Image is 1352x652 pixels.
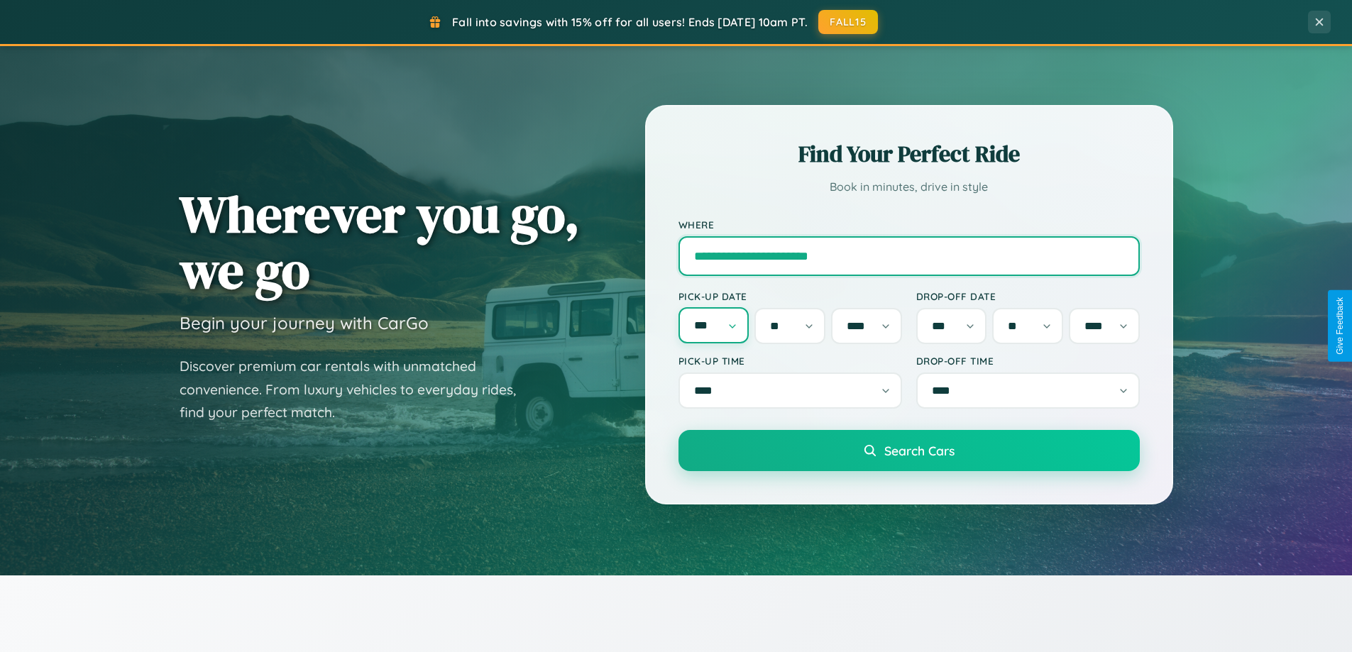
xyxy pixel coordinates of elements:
[678,138,1140,170] h2: Find Your Perfect Ride
[180,355,534,424] p: Discover premium car rentals with unmatched convenience. From luxury vehicles to everyday rides, ...
[180,186,580,298] h1: Wherever you go, we go
[916,290,1140,302] label: Drop-off Date
[818,10,878,34] button: FALL15
[884,443,955,458] span: Search Cars
[678,177,1140,197] p: Book in minutes, drive in style
[678,290,902,302] label: Pick-up Date
[916,355,1140,367] label: Drop-off Time
[678,430,1140,471] button: Search Cars
[678,219,1140,231] label: Where
[678,355,902,367] label: Pick-up Time
[180,312,429,333] h3: Begin your journey with CarGo
[1335,297,1345,355] div: Give Feedback
[452,15,808,29] span: Fall into savings with 15% off for all users! Ends [DATE] 10am PT.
